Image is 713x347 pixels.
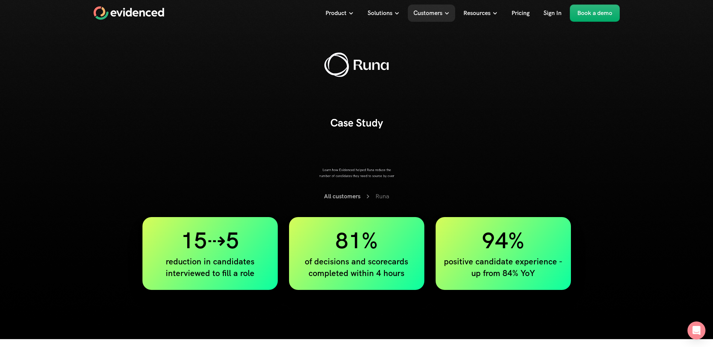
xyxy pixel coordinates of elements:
[413,8,442,18] p: Customers
[512,8,530,18] p: Pricing
[443,256,563,279] h4: positive candidate experience - up from 84% YoY
[538,5,567,22] a: Sign In
[443,225,563,256] h4: 94%
[325,8,347,18] p: Product
[368,8,392,18] p: Solutions
[506,5,535,22] a: Pricing
[543,8,562,18] p: Sign In
[577,8,612,18] p: Book a demo
[687,321,705,339] div: Open Intercom Messenger
[94,6,164,20] a: Home
[297,256,417,279] h4: of decisions and scorecards completed within 4 hours
[570,5,620,22] a: Book a demo
[375,192,389,201] p: Runa
[463,8,490,18] p: Resources
[150,256,270,279] h4: reduction in candidates interviewed to fill a role
[324,192,360,200] a: All customers
[181,226,239,255] span: 15⇢5
[297,225,417,256] h4: 81%
[319,167,394,185] p: Learn how Evidenced helped Runa reduce the number of candidates they need to source by over 65%
[297,116,417,129] h1: Case Study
